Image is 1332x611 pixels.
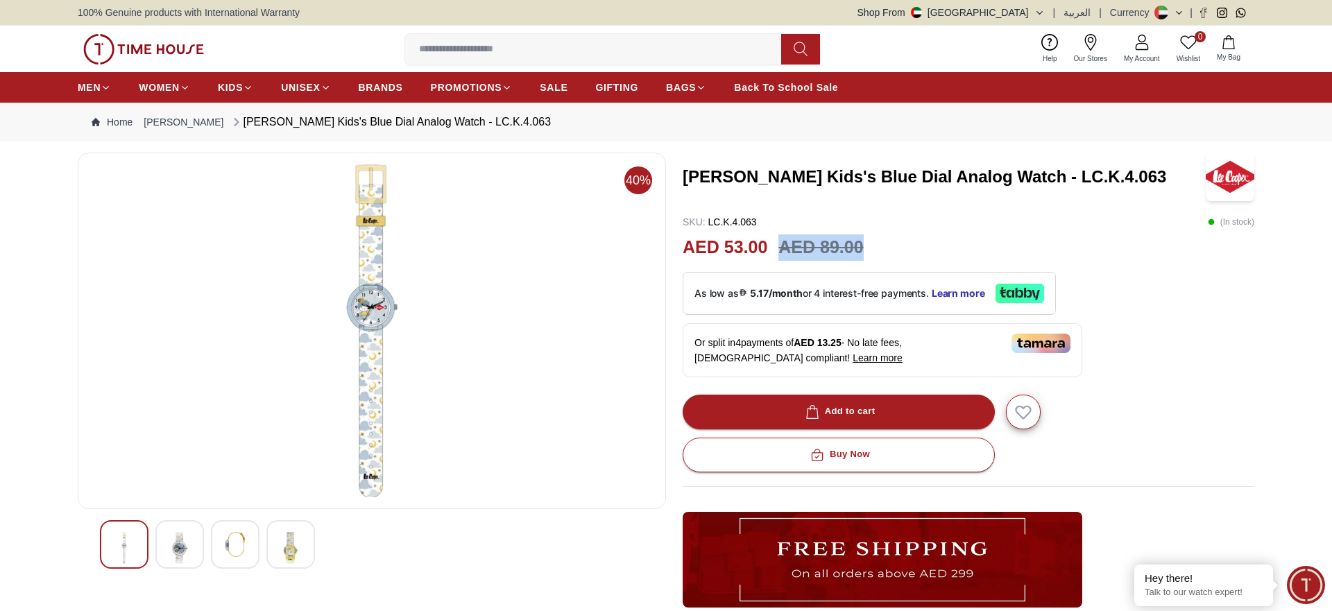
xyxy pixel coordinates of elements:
span: My Bag [1211,52,1246,62]
h3: AED 89.00 [778,234,863,261]
div: Chat Widget [1287,566,1325,604]
a: GIFTING [595,75,638,100]
div: Buy Now [808,447,870,463]
a: BAGS [666,75,706,100]
img: Lee Cooper Kids's Blue Dial Analog Watch - LC.K.4.063 [89,164,654,497]
span: Help [1037,53,1063,64]
a: WOMEN [139,75,190,100]
span: Our Stores [1068,53,1113,64]
a: Home [92,115,133,129]
span: Learn more [853,352,903,363]
a: 0Wishlist [1168,31,1209,67]
a: Whatsapp [1236,8,1246,18]
button: Add to cart [683,395,995,429]
p: ( In stock ) [1208,215,1254,229]
span: PROMOTIONS [431,80,502,94]
button: العربية [1064,6,1091,19]
span: | [1099,6,1102,19]
span: GIFTING [595,80,638,94]
img: Lee Cooper Kids's Blue Dial Analog Watch - LC.K.4.063 [278,532,303,564]
img: United Arab Emirates [911,7,922,18]
a: BRANDS [359,75,403,100]
h3: [PERSON_NAME] Kids's Blue Dial Analog Watch - LC.K.4.063 [683,166,1206,188]
img: Lee Cooper Kids's Blue Dial Analog Watch - LC.K.4.063 [223,532,248,557]
a: Help [1034,31,1066,67]
span: BRANDS [359,80,403,94]
div: [PERSON_NAME] Kids's Blue Dial Analog Watch - LC.K.4.063 [230,114,552,130]
a: Facebook [1198,8,1209,18]
img: Lee Cooper Kids's Blue Dial Analog Watch - LC.K.4.063 [1206,153,1254,201]
a: Our Stores [1066,31,1116,67]
span: SKU : [683,216,706,227]
a: SALE [540,75,567,100]
button: Shop From[GEOGRAPHIC_DATA] [857,6,1045,19]
span: | [1053,6,1056,19]
img: Lee Cooper Kids's Blue Dial Analog Watch - LC.K.4.063 [167,532,192,564]
span: UNISEX [281,80,320,94]
span: | [1190,6,1193,19]
button: Buy Now [683,438,995,472]
img: ... [683,512,1082,608]
h2: AED 53.00 [683,234,767,261]
div: Add to cart [803,404,876,420]
a: Instagram [1217,8,1227,18]
a: Back To School Sale [734,75,838,100]
nav: Breadcrumb [78,103,1254,141]
span: SALE [540,80,567,94]
a: MEN [78,75,111,100]
img: Lee Cooper Kids's Blue Dial Analog Watch - LC.K.4.063 [112,532,137,564]
a: KIDS [218,75,253,100]
p: LC.K.4.063 [683,215,757,229]
img: ... [83,34,204,64]
a: PROMOTIONS [431,75,513,100]
a: [PERSON_NAME] [144,115,223,129]
span: 0 [1195,31,1206,42]
div: Currency [1110,6,1155,19]
span: Back To School Sale [734,80,838,94]
span: 100% Genuine products with International Warranty [78,6,300,19]
p: Talk to our watch expert! [1145,587,1263,599]
span: KIDS [218,80,243,94]
span: MEN [78,80,101,94]
span: WOMEN [139,80,180,94]
span: AED 13.25 [794,337,841,348]
a: UNISEX [281,75,330,100]
span: BAGS [666,80,696,94]
button: My Bag [1209,33,1249,65]
span: 40% [624,166,652,194]
img: Tamara [1011,334,1070,353]
span: My Account [1118,53,1165,64]
div: Hey there! [1145,571,1263,585]
span: Wishlist [1171,53,1206,64]
div: Or split in 4 payments of - No late fees, [DEMOGRAPHIC_DATA] compliant! [683,323,1082,377]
